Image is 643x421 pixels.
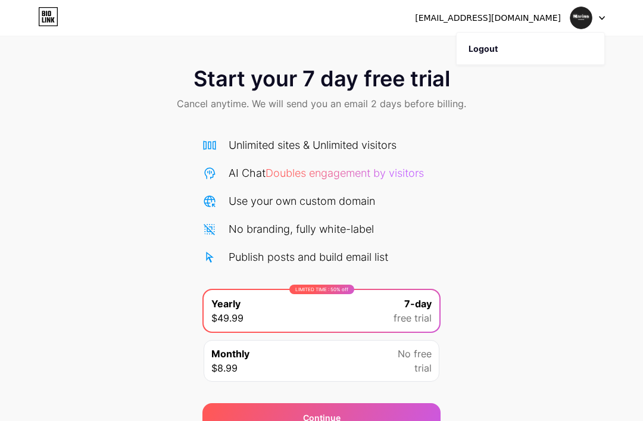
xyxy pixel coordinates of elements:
div: AI Chat [229,165,424,181]
span: Doubles engagement by visitors [266,167,424,179]
li: Logout [457,33,604,65]
div: [EMAIL_ADDRESS][DOMAIN_NAME] [415,12,561,24]
div: Use your own custom domain [229,193,375,209]
div: Unlimited sites & Unlimited visitors [229,137,397,153]
div: No branding, fully white-label [229,221,374,237]
div: LIMITED TIME : 50% off [289,285,354,294]
span: Start your 7 day free trial [193,67,450,91]
span: 7-day [404,297,432,311]
span: Monthly [211,347,249,361]
span: $8.99 [211,361,238,375]
img: dmm7zxmp [570,7,592,29]
span: trial [414,361,432,375]
span: $49.99 [211,311,244,325]
span: Yearly [211,297,241,311]
span: No free [398,347,432,361]
div: Publish posts and build email list [229,249,388,265]
span: Cancel anytime. We will send you an email 2 days before billing. [177,96,466,111]
span: free trial [394,311,432,325]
